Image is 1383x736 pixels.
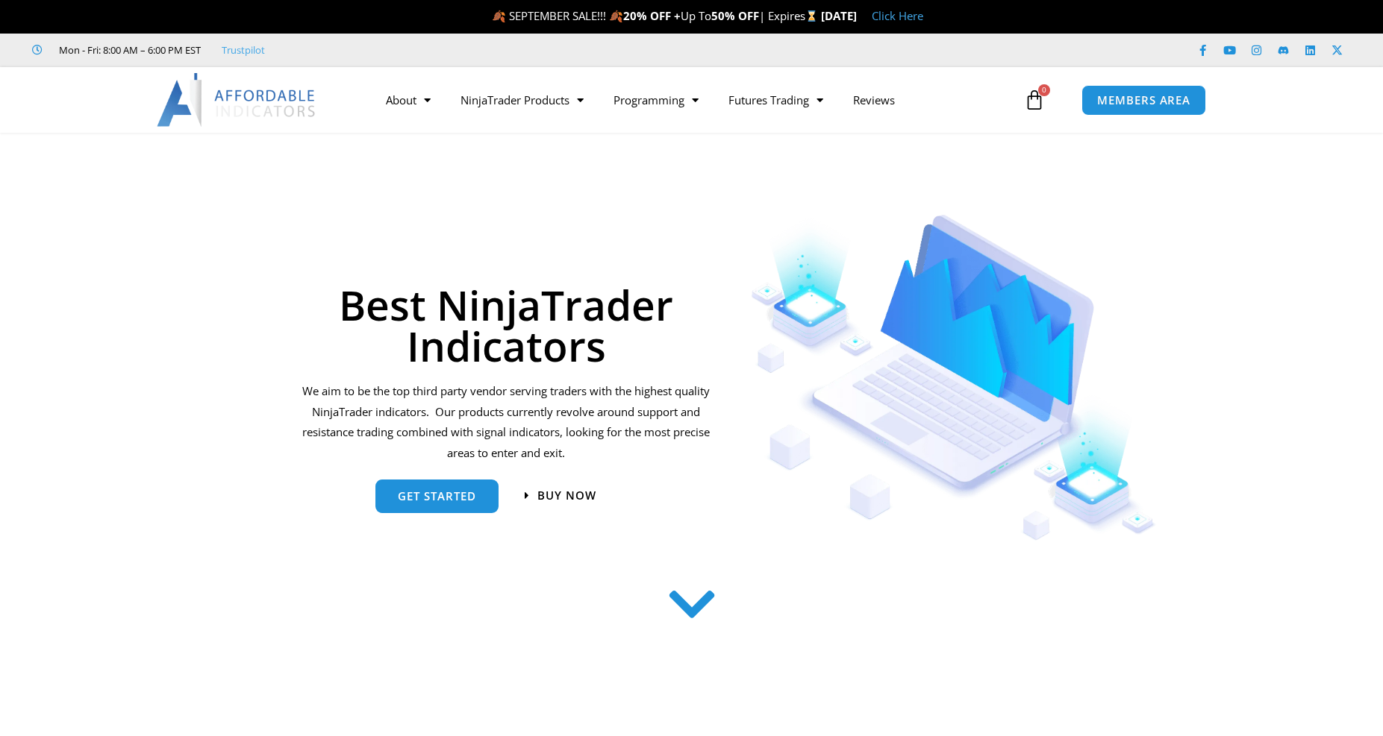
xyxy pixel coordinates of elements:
img: LogoAI | Affordable Indicators – NinjaTrader [157,73,317,127]
span: Mon - Fri: 8:00 AM – 6:00 PM EST [55,41,201,59]
a: MEMBERS AREA [1081,85,1206,116]
a: Programming [599,83,714,117]
span: Buy now [537,490,596,501]
img: ⌛ [806,10,817,22]
a: get started [375,479,499,513]
a: Reviews [838,83,910,117]
span: 🍂 SEPTEMBER SALE!!! 🍂 Up To | Expires [492,8,821,23]
a: Buy now [525,490,596,501]
a: About [371,83,446,117]
strong: 20% OFF + [623,8,681,23]
span: get started [398,491,476,502]
span: 0 [1038,84,1050,96]
h1: Best NinjaTrader Indicators [300,284,713,366]
a: Click Here [872,8,923,23]
a: 0 [1002,78,1067,122]
strong: 50% OFF [711,8,759,23]
a: Trustpilot [222,41,265,59]
p: We aim to be the top third party vendor serving traders with the highest quality NinjaTrader indi... [300,381,713,464]
a: Futures Trading [714,83,838,117]
span: MEMBERS AREA [1097,95,1190,106]
img: Indicators 1 | Affordable Indicators – NinjaTrader [751,215,1156,541]
nav: Menu [371,83,1020,117]
a: NinjaTrader Products [446,83,599,117]
strong: [DATE] [821,8,857,23]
